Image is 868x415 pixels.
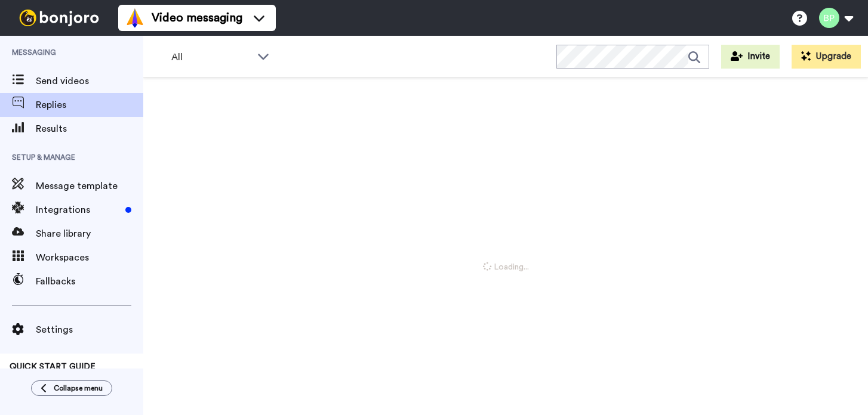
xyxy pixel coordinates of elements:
[36,323,143,337] span: Settings
[171,50,251,64] span: All
[792,45,861,69] button: Upgrade
[36,122,143,136] span: Results
[721,45,780,69] button: Invite
[36,250,143,265] span: Workspaces
[152,10,242,26] span: Video messaging
[483,261,529,273] span: Loading...
[10,363,96,371] span: QUICK START GUIDE
[36,74,143,88] span: Send videos
[54,383,103,393] span: Collapse menu
[125,8,144,27] img: vm-color.svg
[36,227,143,241] span: Share library
[36,274,143,289] span: Fallbacks
[36,179,143,193] span: Message template
[36,98,143,112] span: Replies
[14,10,104,26] img: bj-logo-header-white.svg
[31,380,112,396] button: Collapse menu
[36,203,121,217] span: Integrations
